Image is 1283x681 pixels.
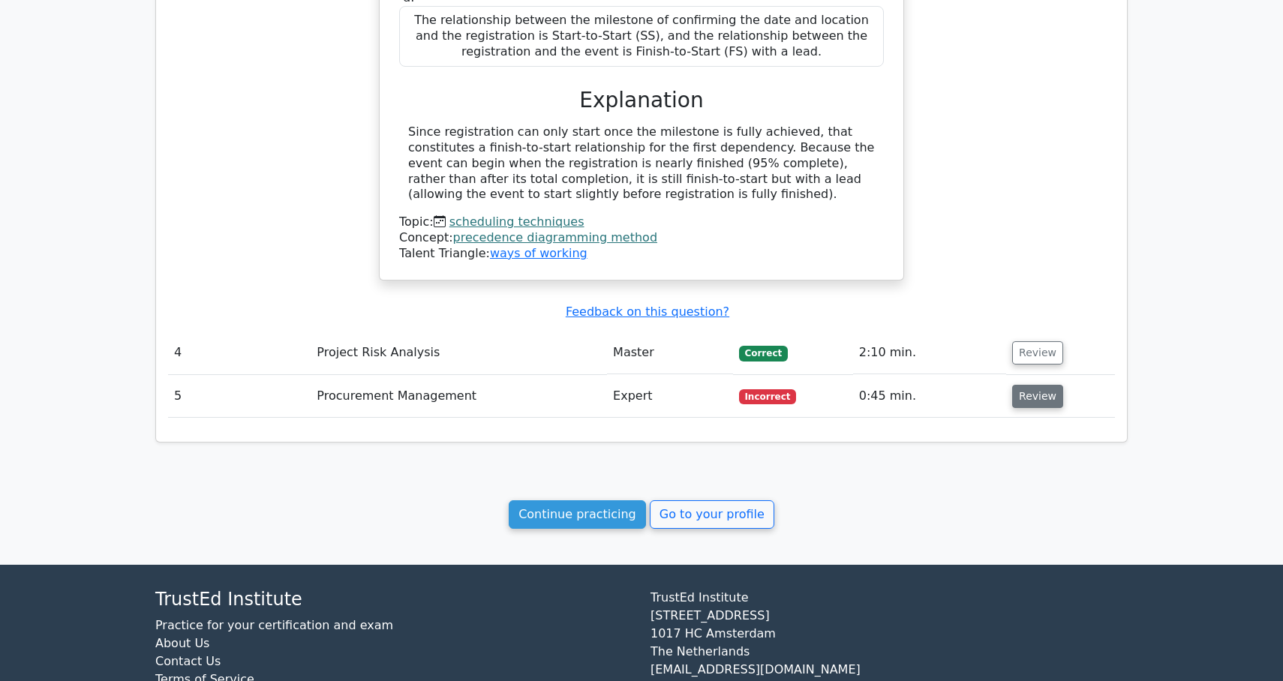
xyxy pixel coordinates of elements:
[853,375,1006,418] td: 0:45 min.
[607,375,732,418] td: Expert
[155,636,209,650] a: About Us
[311,375,607,418] td: Procurement Management
[168,375,311,418] td: 5
[1012,341,1063,364] button: Review
[739,346,788,361] span: Correct
[1012,385,1063,408] button: Review
[650,500,774,529] a: Go to your profile
[607,331,732,374] td: Master
[490,246,587,260] a: ways of working
[509,500,646,529] a: Continue practicing
[449,214,584,229] a: scheduling techniques
[311,331,607,374] td: Project Risk Analysis
[399,230,884,246] div: Concept:
[155,654,221,668] a: Contact Us
[408,124,875,202] div: Since registration can only start once the milestone is fully achieved, that constitutes a finish...
[739,389,797,404] span: Incorrect
[853,331,1006,374] td: 2:10 min.
[399,214,884,261] div: Talent Triangle:
[408,88,875,113] h3: Explanation
[566,304,729,319] a: Feedback on this question?
[399,6,884,66] div: The relationship between the milestone of confirming the date and location and the registration i...
[399,214,884,230] div: Topic:
[155,589,632,610] h4: TrustEd Institute
[155,618,393,632] a: Practice for your certification and exam
[453,230,657,244] a: precedence diagramming method
[168,331,311,374] td: 4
